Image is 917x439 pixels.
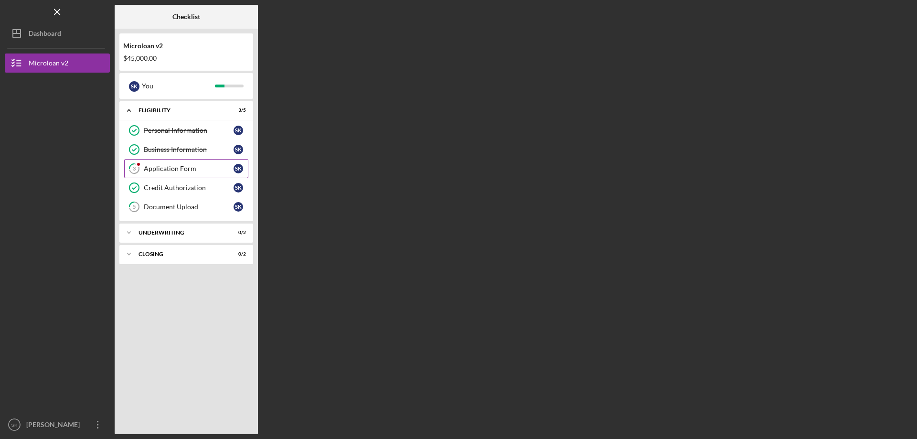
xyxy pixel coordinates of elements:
button: SK[PERSON_NAME] [5,415,110,434]
div: S K [129,81,139,92]
button: Dashboard [5,24,110,43]
div: S K [234,202,243,212]
div: S K [234,145,243,154]
div: 3 / 5 [229,107,246,113]
tspan: 5 [133,204,136,210]
div: $45,000.00 [123,54,249,62]
div: You [142,78,215,94]
div: Application Form [144,165,234,172]
div: Business Information [144,146,234,153]
div: 0 / 2 [229,251,246,257]
div: Eligibility [139,107,222,113]
div: Microloan v2 [123,42,249,50]
div: Credit Authorization [144,184,234,192]
div: S K [234,126,243,135]
div: [PERSON_NAME] [24,415,86,437]
div: Underwriting [139,230,222,236]
a: Business InformationSK [124,140,248,159]
a: 5Document UploadSK [124,197,248,216]
a: Personal InformationSK [124,121,248,140]
div: Dashboard [29,24,61,45]
a: 3Application FormSK [124,159,248,178]
div: Personal Information [144,127,234,134]
div: Document Upload [144,203,234,211]
a: Credit AuthorizationSK [124,178,248,197]
button: Microloan v2 [5,54,110,73]
b: Checklist [172,13,200,21]
div: Closing [139,251,222,257]
div: Microloan v2 [29,54,68,75]
div: S K [234,183,243,193]
div: 0 / 2 [229,230,246,236]
tspan: 3 [133,166,136,172]
div: S K [234,164,243,173]
text: SK [11,422,18,428]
